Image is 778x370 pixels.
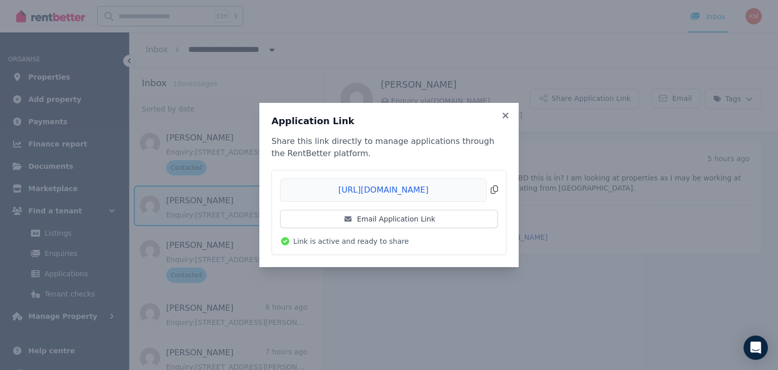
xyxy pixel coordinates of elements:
[293,236,409,246] span: Link is active and ready to share
[280,210,498,228] a: Email Application Link
[271,135,507,160] p: Share this link directly to manage applications through the RentBetter platform.
[271,115,507,127] h3: Application Link
[280,178,498,202] button: [URL][DOMAIN_NAME]
[744,336,768,360] div: Open Intercom Messenger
